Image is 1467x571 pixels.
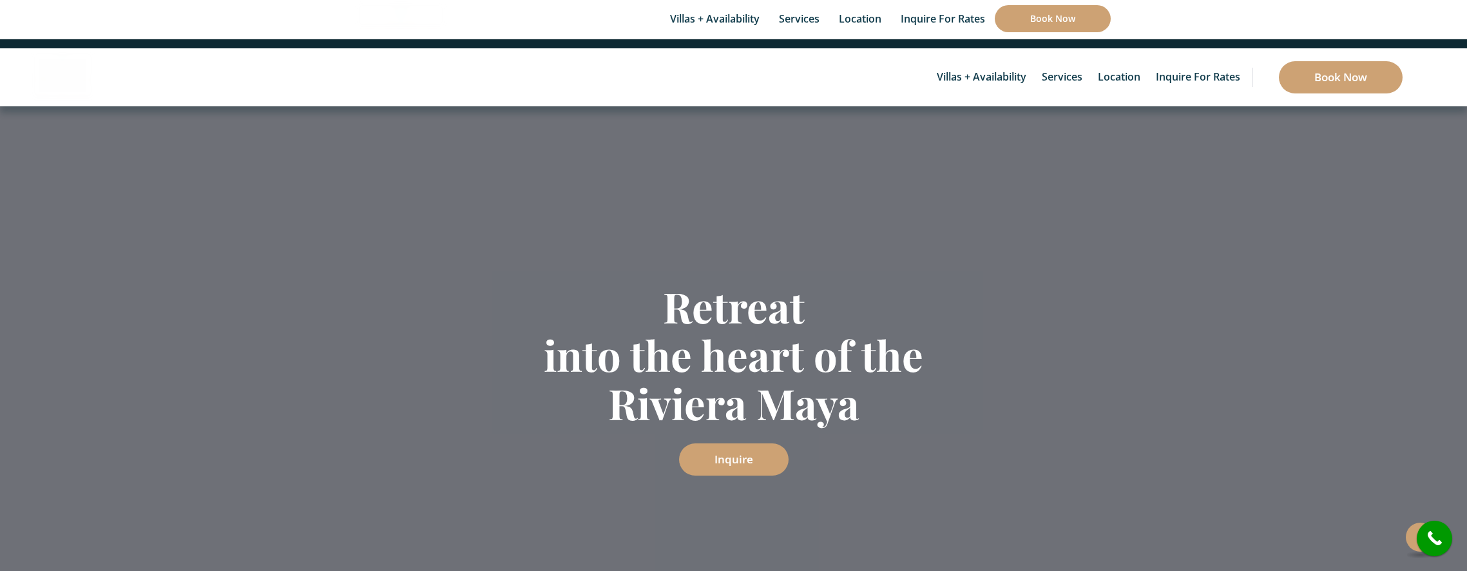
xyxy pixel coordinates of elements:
a: Services [1035,48,1089,106]
a: Book Now [995,5,1111,32]
a: Villas + Availability [930,48,1033,106]
a: Book Now [1279,61,1403,93]
a: call [1417,521,1452,556]
img: Awesome Logo [32,52,93,99]
a: Inquire [679,443,789,476]
img: Awesome Logo [357,3,445,27]
a: Inquire for Rates [1149,48,1247,106]
i: call [1420,524,1449,553]
a: Location [1091,48,1147,106]
h1: Retreat into the heart of the Riviera Maya [357,282,1111,427]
